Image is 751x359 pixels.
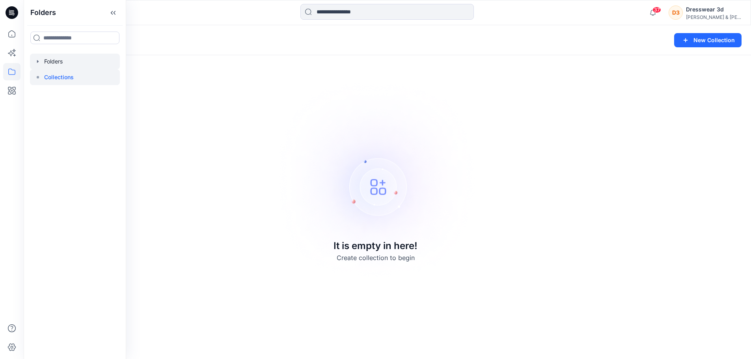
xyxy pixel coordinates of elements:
[686,5,741,14] div: Dresswear 3d
[44,73,74,82] p: Collections
[337,253,415,262] p: Create collection to begin
[652,7,661,13] span: 37
[266,69,486,290] img: Empty collections page
[686,14,741,20] div: [PERSON_NAME] & [PERSON_NAME]
[334,239,417,253] p: It is empty in here!
[669,6,683,20] div: D3
[674,33,742,47] button: New Collection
